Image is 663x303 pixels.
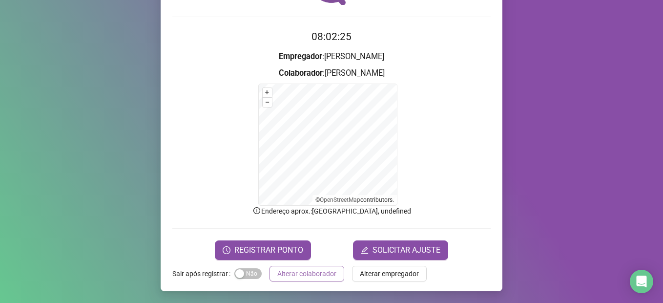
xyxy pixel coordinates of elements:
[172,206,491,216] p: Endereço aprox. : [GEOGRAPHIC_DATA], undefined
[360,268,419,279] span: Alterar empregador
[263,88,272,97] button: +
[279,52,322,61] strong: Empregador
[361,246,369,254] span: edit
[215,240,311,260] button: REGISTRAR PONTO
[269,266,344,281] button: Alterar colaborador
[277,268,336,279] span: Alterar colaborador
[172,50,491,63] h3: : [PERSON_NAME]
[172,67,491,80] h3: : [PERSON_NAME]
[279,68,323,78] strong: Colaborador
[263,98,272,107] button: –
[352,266,427,281] button: Alterar empregador
[311,31,352,43] time: 08:02:25
[315,196,394,203] li: © contributors.
[320,196,360,203] a: OpenStreetMap
[172,266,234,281] label: Sair após registrar
[234,244,303,256] span: REGISTRAR PONTO
[373,244,440,256] span: SOLICITAR AJUSTE
[630,270,653,293] div: Open Intercom Messenger
[223,246,230,254] span: clock-circle
[353,240,448,260] button: editSOLICITAR AJUSTE
[252,206,261,215] span: info-circle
